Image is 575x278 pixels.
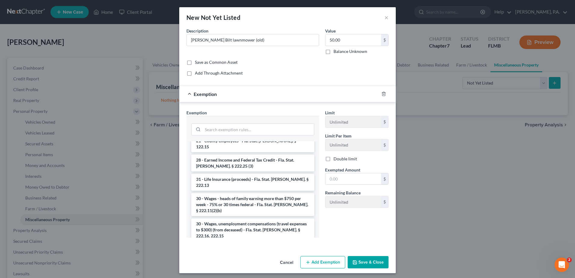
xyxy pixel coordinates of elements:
div: $ [381,196,388,208]
label: Double limit [334,156,357,162]
label: Value [325,28,336,34]
label: Remaining Balance [325,190,361,196]
button: Save & Close [348,256,389,269]
label: Save as Common Asset [195,59,238,65]
button: Cancel [275,257,298,269]
div: $ [381,116,388,128]
input: -- [325,196,381,208]
li: 31 - Life Insurance (proceeds) - Fla. Stat. [PERSON_NAME]. § 222.13 [191,174,314,191]
div: $ [381,173,388,185]
span: Exempted Amount [325,167,360,172]
input: -- [325,116,381,128]
li: 21 - County employees - Fla. Stat. [PERSON_NAME]. § 122.15 [191,135,314,152]
li: 30 - Wages, unemployment compensations (travel expenses to $300) (from deceased) - Fla. Stat. [PE... [191,218,314,241]
input: 0.00 [325,173,381,185]
input: 0.00 [325,34,381,46]
div: $ [381,139,388,151]
span: Limit [325,110,335,115]
iframe: Intercom live chat [555,258,569,272]
label: Balance Unknown [334,48,367,54]
button: Add Exemption [300,256,345,269]
li: 28 - Earned Income and Federal Tax Credit - Fla. Stat. [PERSON_NAME]. § 222.25 (3) [191,155,314,171]
input: -- [325,139,381,151]
div: New Not Yet Listed [186,13,240,22]
span: 2 [567,258,572,262]
span: Description [186,28,208,33]
input: Describe... [187,34,319,46]
span: Exemption [194,91,217,97]
li: 30 - Wages - heads of family earning more than $750 per week - 75% or 30 times federal - Fla. Sta... [191,193,314,216]
label: Add Through Attachment [195,70,243,76]
input: Search exemption rules... [203,124,314,135]
span: Exemption [186,110,207,115]
div: $ [381,34,388,46]
button: × [384,14,389,21]
label: Limit Per Item [325,133,352,139]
